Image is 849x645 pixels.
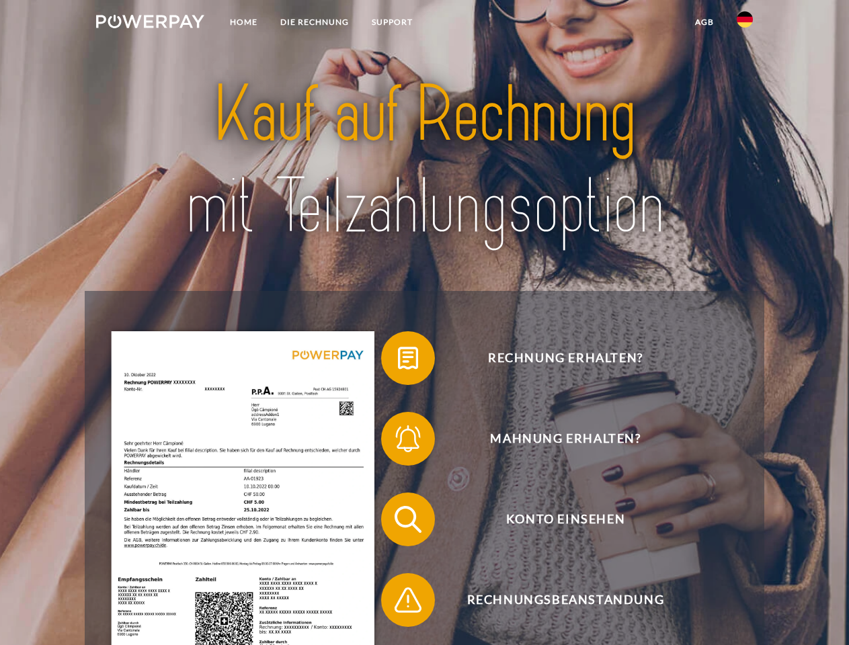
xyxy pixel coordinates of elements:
button: Mahnung erhalten? [381,412,731,466]
img: logo-powerpay-white.svg [96,15,204,28]
span: Rechnungsbeanstandung [401,573,730,627]
img: de [737,11,753,28]
a: SUPPORT [360,10,424,34]
button: Konto einsehen [381,492,731,546]
img: qb_bell.svg [391,422,425,456]
img: qb_warning.svg [391,583,425,617]
button: Rechnung erhalten? [381,331,731,385]
span: Rechnung erhalten? [401,331,730,385]
a: Home [218,10,269,34]
img: qb_bill.svg [391,341,425,375]
span: Konto einsehen [401,492,730,546]
button: Rechnungsbeanstandung [381,573,731,627]
img: qb_search.svg [391,503,425,536]
a: DIE RECHNUNG [269,10,360,34]
a: agb [684,10,725,34]
span: Mahnung erhalten? [401,412,730,466]
img: title-powerpay_de.svg [128,64,721,257]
